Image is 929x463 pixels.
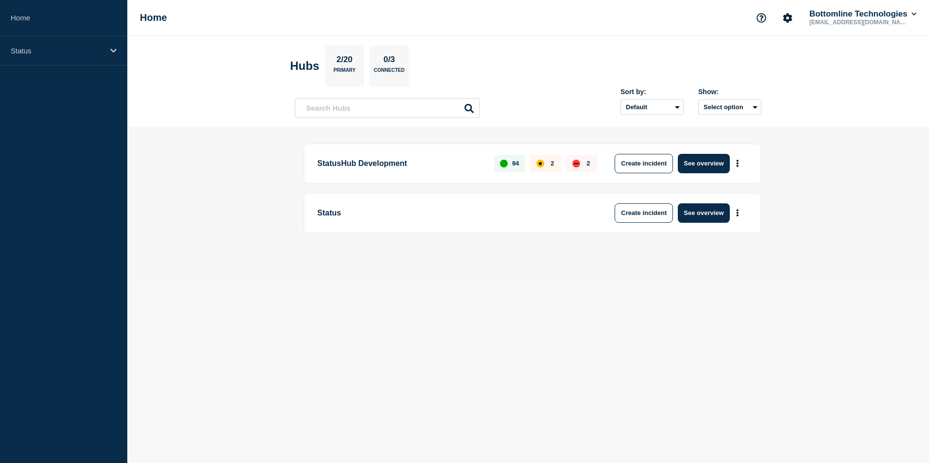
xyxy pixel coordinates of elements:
[333,67,356,78] p: Primary
[374,67,404,78] p: Connected
[615,154,673,173] button: Create incident
[751,8,772,28] button: Support
[731,154,744,172] button: More actions
[620,88,684,96] div: Sort by:
[678,203,729,223] button: See overview
[536,160,544,167] div: affected
[380,55,399,67] p: 0/3
[808,19,909,26] p: [EMAIL_ADDRESS][DOMAIN_NAME]
[551,160,554,167] p: 2
[512,160,519,167] p: 94
[678,154,729,173] button: See overview
[808,9,918,19] button: Bottomline Technologies
[140,12,167,23] h1: Home
[333,55,356,67] p: 2/20
[317,154,483,173] p: StatusHub Development
[290,59,319,73] h2: Hubs
[731,204,744,222] button: More actions
[11,47,104,55] p: Status
[777,8,798,28] button: Account settings
[500,160,508,167] div: up
[620,99,684,115] select: Sort by
[698,88,761,96] div: Show:
[572,160,580,167] div: down
[698,99,761,115] button: Select option
[317,203,586,223] p: Status
[586,160,590,167] p: 2
[295,98,480,118] input: Search Hubs
[615,203,673,223] button: Create incident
